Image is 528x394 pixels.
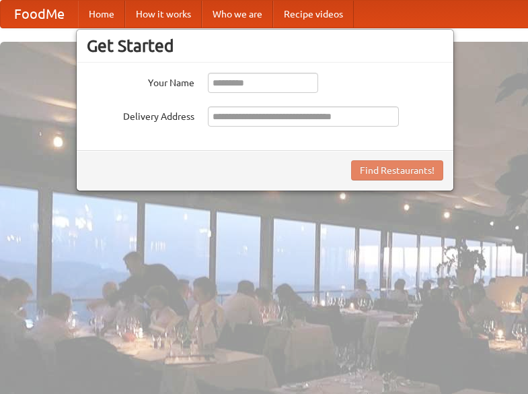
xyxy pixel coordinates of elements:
[202,1,273,28] a: Who we are
[87,73,194,90] label: Your Name
[351,160,443,180] button: Find Restaurants!
[125,1,202,28] a: How it works
[1,1,78,28] a: FoodMe
[87,106,194,123] label: Delivery Address
[273,1,354,28] a: Recipe videos
[87,36,443,56] h3: Get Started
[78,1,125,28] a: Home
